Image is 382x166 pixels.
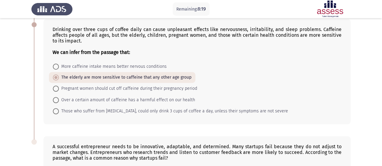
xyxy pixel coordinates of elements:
[59,74,191,81] span: The elderly are more sensitive to caffeine that any other age group
[53,27,342,55] div: Drinking over three cups of coffee daily can cause unpleasant effects like nervousness, irritabil...
[310,1,351,17] img: Assessment logo of ASSESS English Language Assessment (3 Module) (Ba - IB)
[197,6,206,12] span: 8:19
[176,5,206,13] p: Remaining:
[53,49,130,55] b: We can infer from the passage that:
[59,63,167,70] span: More caffeine intake means better nervous conditions
[59,108,288,115] span: Those who suffer from [MEDICAL_DATA], could only drink 3 cups of coffee a day, unless their sympt...
[59,96,195,104] span: Over a certain amount of caffeine has a harmful effect on our health
[31,1,72,17] img: Assess Talent Management logo
[59,85,197,92] span: Pregnant women should cut off caffeine during their pregnancy period
[53,144,342,161] div: A successful entrepreneur needs to be innovative, adaptable, and determined. Many startups fail b...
